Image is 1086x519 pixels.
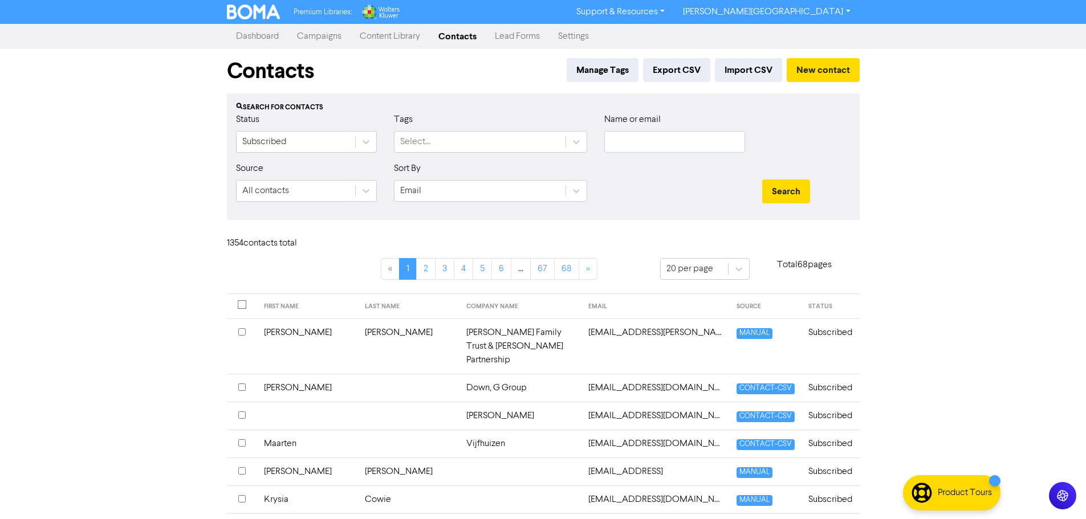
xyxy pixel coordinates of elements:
label: Tags [394,113,413,126]
button: Manage Tags [567,58,638,82]
td: Subscribed [802,374,859,402]
td: [PERSON_NAME] [257,457,358,485]
button: Export CSV [643,58,710,82]
span: CONTACT-CSV [737,439,795,450]
a: Lead Forms [486,25,549,48]
a: Campaigns [288,25,351,48]
td: Subscribed [802,318,859,374]
div: 20 per page [666,262,713,276]
a: Page 6 [491,258,511,280]
th: COMPANY NAME [459,294,581,319]
td: [PERSON_NAME] [358,457,460,485]
td: Down, G Group [459,374,581,402]
td: Vijfhuizen [459,430,581,457]
a: Page 3 [435,258,454,280]
a: [PERSON_NAME][GEOGRAPHIC_DATA] [674,3,859,21]
span: MANUAL [737,495,772,506]
a: Contacts [429,25,486,48]
label: Name or email [604,113,661,126]
div: Select... [400,135,430,149]
a: Settings [549,25,598,48]
h1: Contacts [227,58,314,84]
img: BOMA Logo [227,5,280,19]
a: Page 1 is your current page [399,258,417,280]
button: New contact [787,58,860,82]
span: MANUAL [737,467,772,478]
th: STATUS [802,294,859,319]
div: Search for contacts [236,103,851,113]
a: Support & Resources [567,3,674,21]
td: [PERSON_NAME] [257,374,358,402]
td: Subscribed [802,485,859,513]
span: CONTACT-CSV [737,411,795,422]
th: FIRST NAME [257,294,358,319]
td: 4flashas@gmail.con [581,457,730,485]
div: Subscribed [242,135,286,149]
div: All contacts [242,184,289,198]
td: Maarten [257,430,358,457]
td: Subscribed [802,402,859,430]
td: 36queens@gmail.com [581,430,730,457]
td: 31carlylest@xtra.co.nz [581,402,730,430]
label: Sort By [394,162,421,175]
td: [PERSON_NAME] [459,402,581,430]
a: Page 2 [416,258,436,280]
a: Page 67 [530,258,555,280]
td: Subscribed [802,457,859,485]
a: Page 4 [454,258,473,280]
span: Premium Libraries: [294,9,352,16]
td: 1greg.down@gmail.com [581,374,730,402]
a: Page 5 [473,258,492,280]
td: Subscribed [802,430,859,457]
a: Content Library [351,25,429,48]
th: LAST NAME [358,294,460,319]
td: [PERSON_NAME] [358,318,460,374]
div: Email [400,184,421,198]
p: Total 68 pages [750,258,860,272]
td: [PERSON_NAME] [257,318,358,374]
label: Status [236,113,259,126]
th: SOURCE [730,294,802,319]
td: 12ward.elizabeth@gmail.com [581,318,730,374]
a: Page 68 [554,258,579,280]
label: Source [236,162,263,175]
span: MANUAL [737,328,772,339]
h6: 1354 contact s total [227,238,318,249]
td: [PERSON_NAME] Family Trust & [PERSON_NAME] Partnership [459,318,581,374]
a: » [579,258,597,280]
td: Cowie [358,485,460,513]
td: 4krysiak@gmail.com [581,485,730,513]
img: Wolters Kluwer [361,5,400,19]
button: Import CSV [715,58,782,82]
span: CONTACT-CSV [737,383,795,394]
td: Krysia [257,485,358,513]
button: Search [762,179,810,203]
iframe: Chat Widget [943,396,1086,519]
th: EMAIL [581,294,730,319]
a: Dashboard [227,25,288,48]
